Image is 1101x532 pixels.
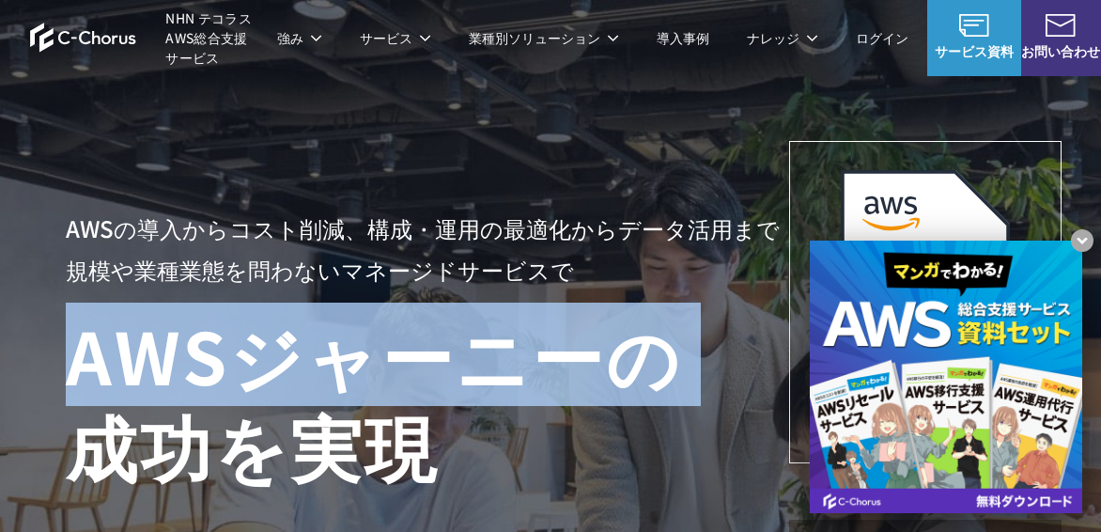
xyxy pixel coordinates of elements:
[469,28,619,48] p: 業種別ソリューション
[1046,14,1076,37] img: お問い合わせ
[747,28,818,48] p: ナレッジ
[66,208,789,290] p: AWSの導入からコスト削減、 構成・運用の最適化からデータ活用まで 規模や業種業態を問わない マネージドサービスで
[1021,41,1101,61] span: お問い合わせ
[841,170,1010,339] img: AWSプレミアティアサービスパートナー
[856,28,908,48] a: ログイン
[165,8,258,68] span: NHN テコラス AWS総合支援サービス
[28,8,258,68] a: AWS総合支援サービス C-Chorus NHN テコラスAWS総合支援サービス
[657,28,709,48] a: 導入事例
[277,28,322,48] p: 強み
[927,41,1021,61] span: サービス資料
[959,14,989,37] img: AWS総合支援サービス C-Chorus サービス資料
[66,309,789,490] h1: AWS ジャーニーの 成功を実現
[360,28,431,48] p: サービス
